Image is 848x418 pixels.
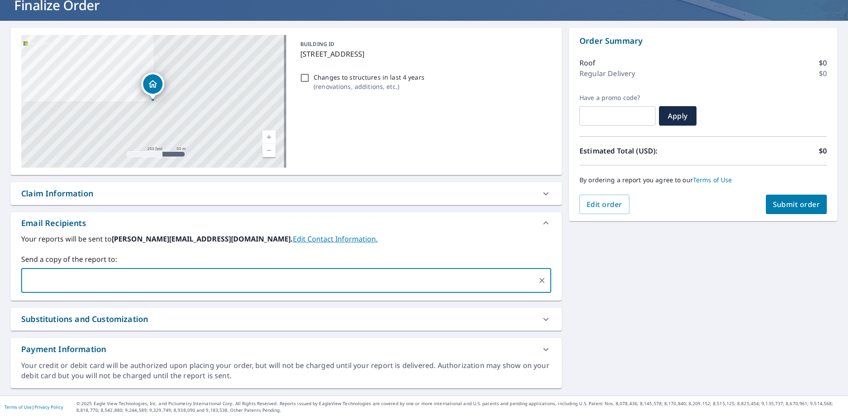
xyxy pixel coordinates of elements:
[141,73,164,100] div: Dropped pin, building 1, Residential property, 10020 E 92nd St N Owasso, OK 74055
[587,199,622,209] span: Edit order
[314,73,424,82] p: Changes to structures in last 4 years
[21,313,148,325] div: Substitutions and Customization
[262,130,276,144] a: Current Level 17, Zoom In
[112,234,293,244] b: [PERSON_NAME][EMAIL_ADDRESS][DOMAIN_NAME].
[579,195,629,214] button: Edit order
[21,217,86,229] div: Email Recipients
[693,176,732,184] a: Terms of Use
[766,195,827,214] button: Submit order
[11,338,562,360] div: Payment Information
[262,144,276,157] a: Current Level 17, Zoom Out
[11,212,562,234] div: Email Recipients
[579,35,827,47] p: Order Summary
[659,106,697,126] button: Apply
[21,343,106,355] div: Payment Information
[773,199,820,209] span: Submit order
[11,182,562,205] div: Claim Information
[4,404,63,410] p: |
[579,176,827,184] p: By ordering a report you agree to our
[4,404,32,410] a: Terms of Use
[21,234,551,244] label: Your reports will be sent to
[819,58,827,68] p: $0
[21,360,551,381] div: Your credit or debit card will be authorized upon placing your order, but will not be charged unt...
[300,49,548,59] p: [STREET_ADDRESS]
[314,82,424,91] p: ( renovations, additions, etc. )
[11,308,562,330] div: Substitutions and Customization
[819,68,827,79] p: $0
[579,94,655,102] label: Have a promo code?
[34,404,63,410] a: Privacy Policy
[76,400,844,414] p: © 2025 Eagle View Technologies, Inc. and Pictometry International Corp. All Rights Reserved. Repo...
[21,188,93,199] div: Claim Information
[819,146,827,156] p: $0
[579,146,703,156] p: Estimated Total (USD):
[21,254,551,265] label: Send a copy of the report to:
[536,274,548,287] button: Clear
[579,58,596,68] p: Roof
[300,40,334,48] p: BUILDING ID
[293,234,378,244] a: EditContactInfo
[666,111,689,121] span: Apply
[579,68,635,79] p: Regular Delivery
